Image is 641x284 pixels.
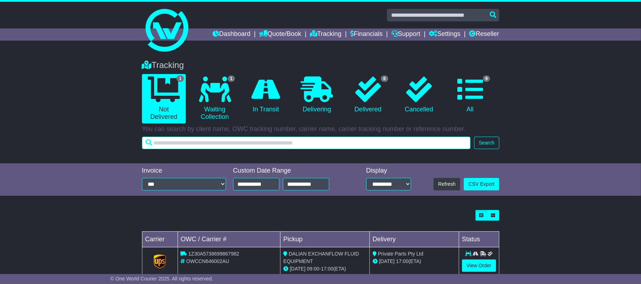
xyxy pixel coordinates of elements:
[154,254,166,269] img: GetCarrierServiceLogo
[462,259,496,272] a: View Order
[233,167,347,175] div: Custom Date Range
[193,74,237,123] a: 1 Waiting Collection
[177,75,184,82] span: 1
[283,251,359,264] span: DALIAN EXCHANFLOW FLUID EQUIPMENT
[142,74,186,123] a: 1 Not Delivered
[186,258,229,264] span: OWCCN646002AU
[373,258,456,265] div: (ETA)
[142,232,178,247] td: Carrier
[307,266,319,272] span: 09:00
[396,258,409,264] span: 17:00
[321,266,333,272] span: 17:00
[310,28,341,41] a: Tracking
[283,265,367,273] div: - (ETA)
[379,258,395,264] span: [DATE]
[138,60,503,70] div: Tracking
[350,28,383,41] a: Financials
[290,266,305,272] span: [DATE]
[228,75,235,82] span: 1
[434,178,460,190] button: Refresh
[469,28,499,41] a: Reseller
[110,276,213,282] span: © One World Courier 2025. All rights reserved.
[142,125,499,133] p: You can search by client name, OWC tracking number, carrier name, carrier tracking number or refe...
[474,137,499,149] button: Search
[212,28,251,41] a: Dashboard
[366,167,411,175] div: Display
[259,28,301,41] a: Quote/Book
[483,75,490,82] span: 9
[464,178,499,190] a: CSV Export
[295,74,339,116] a: Delivering
[448,74,492,116] a: 9 All
[142,167,226,175] div: Invoice
[392,28,420,41] a: Support
[381,75,388,82] span: 8
[378,251,424,257] span: Private Parts Pty Ltd
[188,251,239,257] span: 1Z30A5738699867982
[346,74,390,116] a: 8 Delivered
[280,232,370,247] td: Pickup
[369,232,459,247] td: Delivery
[459,232,499,247] td: Status
[397,74,441,116] a: Cancelled
[244,74,288,116] a: In Transit
[429,28,461,41] a: Settings
[178,232,280,247] td: OWC / Carrier #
